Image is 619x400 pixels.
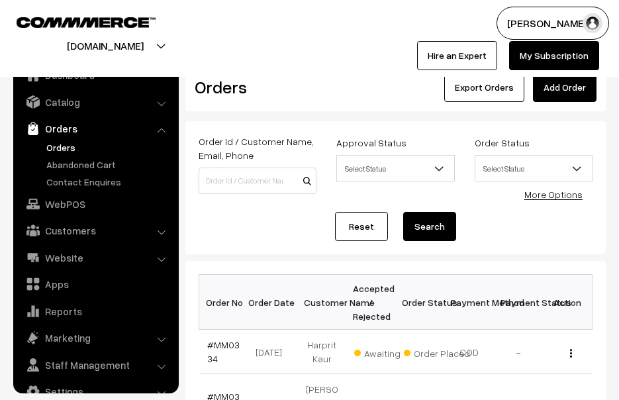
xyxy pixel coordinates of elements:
th: Order Status [396,275,445,330]
a: Catalog [17,90,174,114]
td: [DATE] [248,330,297,374]
img: Menu [570,349,572,358]
a: COMMMERCE [17,13,132,29]
a: Staff Management [17,353,174,377]
a: Orders [17,117,174,140]
button: [DOMAIN_NAME] [21,29,190,62]
img: user [583,13,602,33]
a: Contact Enquires [43,175,174,189]
a: Website [17,246,174,270]
td: - [494,330,543,374]
span: Select Status [475,155,593,181]
th: Order No [199,275,248,330]
th: Order Date [248,275,297,330]
button: Export Orders [444,73,524,102]
th: Payment Status [494,275,543,330]
button: [PERSON_NAME]… [497,7,609,40]
a: More Options [524,189,583,200]
label: Order Id / Customer Name, Email, Phone [199,134,316,162]
th: Accepted / Rejected [346,275,395,330]
span: Awaiting [354,343,420,360]
th: Payment Method [445,275,494,330]
label: Approval Status [336,136,406,150]
span: Order Placed [404,343,470,360]
th: Customer Name [297,275,346,330]
a: Reset [335,212,388,241]
label: Order Status [475,136,530,150]
td: Harprit Kaur [297,330,346,374]
img: COMMMERCE [17,17,156,27]
a: Customers [17,219,174,242]
td: COD [445,330,494,374]
a: Add Order [533,73,596,102]
a: Marketing [17,326,174,350]
span: Select Status [336,155,454,181]
a: My Subscription [509,41,599,70]
a: Hire an Expert [417,41,497,70]
a: WebPOS [17,192,174,216]
a: Apps [17,272,174,296]
a: Reports [17,299,174,323]
a: #MM0334 [207,339,240,364]
button: Search [403,212,456,241]
h2: Orders [195,77,315,97]
input: Order Id / Customer Name / Customer Email / Customer Phone [199,168,316,194]
span: Select Status [337,157,453,180]
span: Select Status [475,157,592,180]
a: Orders [43,140,174,154]
a: Abandoned Cart [43,158,174,172]
th: Action [543,275,592,330]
